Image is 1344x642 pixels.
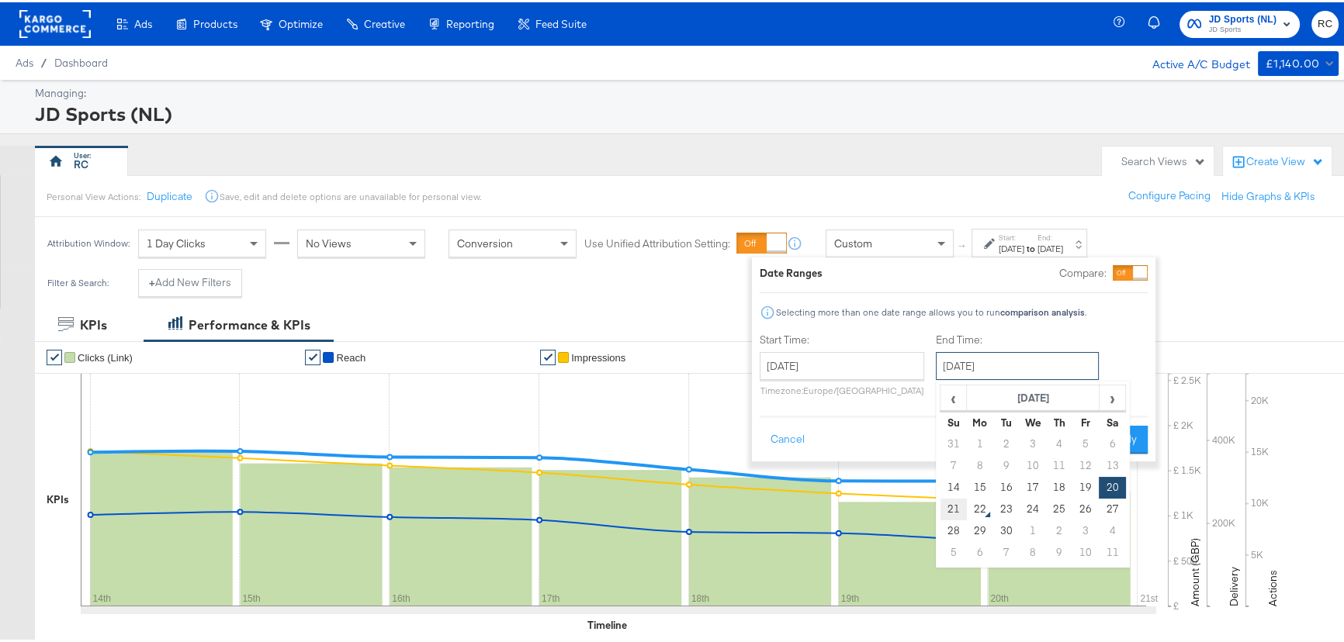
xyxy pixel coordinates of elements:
div: Filter & Search: [47,275,109,286]
td: 2 [993,431,1020,453]
td: 31 [940,431,967,453]
td: 3 [1020,431,1046,453]
span: 1 Day Clicks [147,234,206,248]
td: 22 [967,496,993,518]
td: 6 [1099,431,1125,453]
td: 18 [1046,475,1072,496]
div: Save, edit and delete options are unavailable for personal view. [220,188,481,201]
span: No Views [306,234,352,248]
div: Active A/C Budget [1136,49,1250,72]
td: 30 [993,518,1020,540]
span: Conversion [457,234,513,248]
td: 25 [1046,496,1072,518]
label: Use Unified Attribution Setting: [584,234,730,249]
td: 16 [993,475,1020,496]
div: JD Sports (NL) [35,98,1335,125]
td: 24 [1020,496,1046,518]
td: 9 [993,453,1020,475]
div: Managing: [35,84,1335,98]
td: 10 [1072,540,1099,561]
span: › [1100,384,1124,407]
th: Th [1046,409,1072,431]
div: Performance & KPIs [189,314,310,332]
th: Mo [967,409,993,431]
button: +Add New Filters [138,267,242,295]
label: End Time: [936,330,1105,345]
td: 9 [1046,540,1072,561]
td: 12 [1072,453,1099,475]
td: 11 [1046,453,1072,475]
span: / [33,54,54,67]
div: [DATE] [999,240,1024,253]
td: 20 [1099,475,1125,496]
td: 4 [1099,518,1125,540]
th: Su [940,409,967,431]
td: 10 [1020,453,1046,475]
strong: + [149,273,155,288]
span: JD Sports (NL) [1209,9,1277,26]
strong: comparison analysis [1000,304,1085,316]
td: 7 [993,540,1020,561]
td: 21 [940,496,967,518]
span: Clicks (Link) [78,350,133,361]
span: Ads [16,54,33,67]
td: 8 [967,453,993,475]
label: End: [1037,230,1063,240]
a: Dashboard [54,54,108,67]
td: 17 [1020,475,1046,496]
span: ‹ [941,384,965,407]
td: 11 [1099,540,1125,561]
span: Reach [336,350,365,361]
text: Actions [1266,568,1280,604]
a: ✔ [305,347,320,363]
td: 29 [967,518,993,540]
td: 6 [967,540,993,561]
label: Start Time: [760,330,924,345]
td: 13 [1099,453,1125,475]
span: Reporting [446,16,494,28]
td: 27 [1099,496,1125,518]
button: RC [1311,9,1339,36]
span: Feed Suite [535,16,587,28]
span: Optimize [279,16,323,28]
text: Delivery [1227,564,1241,604]
button: Configure Pacing [1117,180,1221,208]
td: 28 [940,518,967,540]
div: [DATE] [1037,240,1063,253]
span: ↑ [955,241,970,247]
th: Tu [993,409,1020,431]
div: RC [74,155,88,170]
td: 14 [940,475,967,496]
div: Date Ranges [760,264,823,278]
td: 3 [1072,518,1099,540]
button: Hide Graphs & KPIs [1221,187,1315,202]
span: Impressions [571,350,625,361]
div: KPIs [80,314,107,332]
span: RC [1318,13,1332,31]
td: 5 [940,540,967,561]
button: £1,140.00 [1258,49,1339,74]
td: 19 [1072,475,1099,496]
div: Search Views [1121,152,1206,167]
span: Products [193,16,237,28]
button: JD Sports (NL)JD Sports [1179,9,1301,36]
span: Creative [364,16,405,28]
div: KPIs [47,490,69,505]
button: Duplicate [147,187,192,202]
td: 4 [1046,431,1072,453]
th: We [1020,409,1046,431]
span: Custom [834,234,872,248]
div: Attribution Window: [47,236,130,247]
text: Amount (GBP) [1188,536,1202,604]
td: 5 [1072,431,1099,453]
td: 23 [993,496,1020,518]
div: £1,140.00 [1266,52,1320,71]
td: 7 [940,453,967,475]
th: [DATE] [967,383,1100,409]
button: Cancel [760,423,816,451]
td: 15 [967,475,993,496]
th: Sa [1099,409,1125,431]
td: 1 [967,431,993,453]
p: Timezone: Europe/[GEOGRAPHIC_DATA] [760,382,924,394]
